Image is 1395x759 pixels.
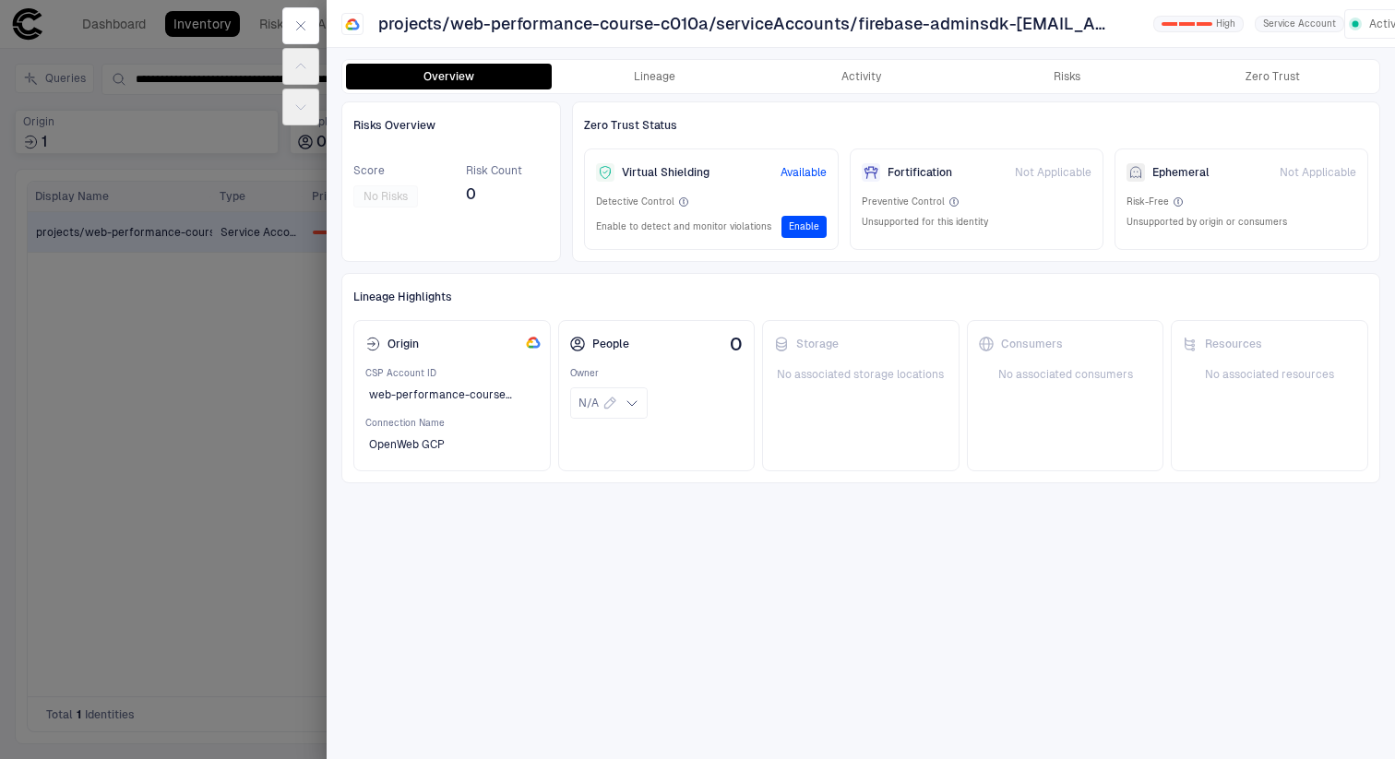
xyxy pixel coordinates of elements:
span: Unsupported by origin or consumers [1127,216,1287,229]
div: 0 [1162,22,1177,26]
div: Zero Trust [1246,69,1300,84]
div: GCP [524,335,539,350]
span: Virtual Shielding [622,165,709,180]
div: Storage [774,337,839,351]
span: Risk Count [466,163,522,178]
span: Service Account [1263,18,1336,30]
div: Consumers [979,337,1063,351]
button: OpenWeb GCP [365,430,471,459]
span: Score [353,163,418,178]
span: projects/web-performance-course-c010a/serviceAccounts/firebase-adminsdk-[EMAIL_ADDRESS][DOMAIN_NAME] [378,13,1116,35]
span: OpenWeb GCP [369,437,445,452]
span: Available [781,165,827,180]
span: Risk-Free [1127,196,1169,208]
span: Owner [570,367,744,380]
button: Activity [757,64,963,89]
span: No associated storage locations [774,367,948,382]
span: Fortification [888,165,952,180]
span: N/A [578,396,599,410]
span: Detective Control [596,196,674,208]
span: Connection Name [365,417,539,430]
span: Not Applicable [1015,165,1091,180]
span: CSP Account ID [365,367,539,380]
button: projects/web-performance-course-c010a/serviceAccounts/firebase-adminsdk-[EMAIL_ADDRESS][DOMAIN_NAME] [375,9,1142,39]
div: People [570,337,629,351]
span: Enable to detect and monitor violations [596,220,771,233]
div: Lineage Highlights [353,285,1368,309]
span: No associated consumers [979,367,1152,382]
div: 2 [1197,22,1212,26]
span: Preventive Control [862,196,945,208]
span: Unsupported for this identity [862,216,988,229]
button: Lineage [552,64,757,89]
span: 0 [466,185,522,204]
span: High [1216,18,1235,30]
span: No associated resources [1183,367,1356,382]
button: Enable [781,216,827,238]
span: 0 [730,334,743,354]
span: No Risks [364,189,408,204]
span: Not Applicable [1280,165,1356,180]
div: GCP [345,17,360,31]
span: Ephemeral [1152,165,1210,180]
span: web-performance-course-c010a [369,387,513,402]
div: Risks Overview [353,113,549,137]
div: Zero Trust Status [584,113,1368,137]
div: Resources [1183,337,1262,351]
div: 1 [1179,22,1195,26]
div: Risks [1054,69,1080,84]
button: web-performance-course-c010a [365,380,539,409]
div: Origin [365,337,419,351]
button: Overview [346,64,552,89]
